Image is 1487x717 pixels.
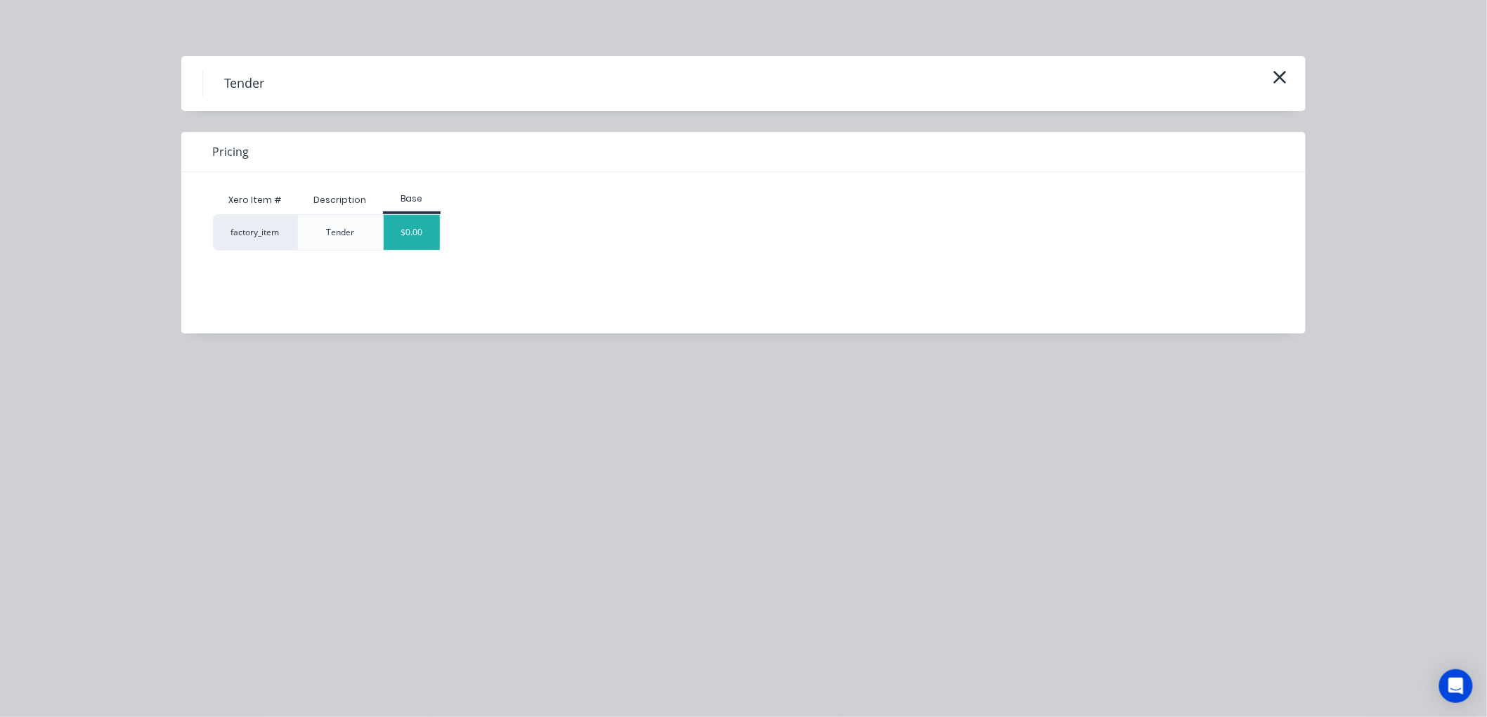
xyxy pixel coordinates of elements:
[212,143,249,160] span: Pricing
[213,186,297,214] div: Xero Item #
[202,70,285,97] h4: Tender
[326,226,354,239] div: Tender
[213,214,297,251] div: factory_item
[302,183,377,218] div: Description
[383,192,441,205] div: Base
[384,215,441,250] div: $0.00
[1439,669,1473,703] div: Open Intercom Messenger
